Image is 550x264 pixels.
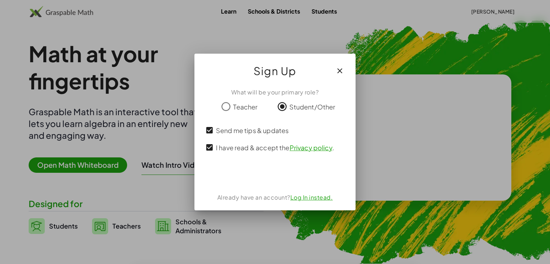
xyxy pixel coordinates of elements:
[289,102,336,112] span: Student/Other
[290,194,333,201] a: Log In instead.
[239,167,312,182] iframe: Sign in with Google Button
[216,143,334,152] span: I have read & accept the .
[203,193,347,202] div: Already have an account?
[254,62,296,79] span: Sign Up
[233,102,257,112] span: Teacher
[203,88,347,97] div: What will be your primary role?
[290,143,332,152] a: Privacy policy
[216,126,289,135] span: Send me tips & updates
